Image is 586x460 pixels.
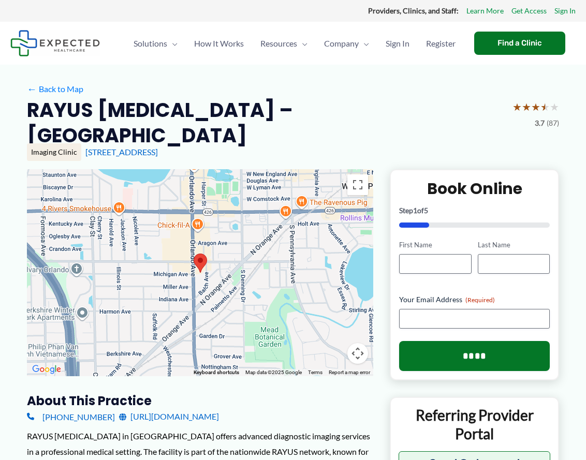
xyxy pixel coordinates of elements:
a: ResourcesMenu Toggle [252,25,316,62]
button: Keyboard shortcuts [194,369,239,376]
h2: Book Online [399,179,550,199]
a: [URL][DOMAIN_NAME] [119,409,219,424]
div: Imaging Clinic [27,143,81,161]
a: Find a Clinic [474,32,565,55]
a: [PHONE_NUMBER] [27,409,115,424]
a: Learn More [466,4,504,18]
a: How It Works [186,25,252,62]
a: Sign In [377,25,418,62]
a: Terms (opens in new tab) [308,369,323,375]
p: Step of [399,207,550,214]
a: SolutionsMenu Toggle [125,25,186,62]
span: Resources [260,25,297,62]
span: Menu Toggle [359,25,369,62]
label: Your Email Address [399,294,550,305]
span: Company [324,25,359,62]
span: (87) [547,116,559,130]
span: ★ [522,97,531,116]
span: Sign In [386,25,409,62]
span: ★ [540,97,550,116]
h2: RAYUS [MEDICAL_DATA] – [GEOGRAPHIC_DATA] [27,97,504,149]
nav: Primary Site Navigation [125,25,464,62]
img: Google [30,363,64,376]
button: Toggle fullscreen view [347,174,368,195]
a: [STREET_ADDRESS] [85,147,158,157]
span: 3.7 [535,116,545,130]
span: 1 [413,206,417,215]
span: Map data ©2025 Google [245,369,302,375]
span: Menu Toggle [297,25,307,62]
a: ←Back to Map [27,81,83,97]
span: ← [27,84,37,94]
a: Get Access [511,4,547,18]
label: Last Name [478,240,550,250]
span: ★ [512,97,522,116]
span: How It Works [194,25,244,62]
span: Register [426,25,456,62]
a: Open this area in Google Maps (opens a new window) [30,363,64,376]
span: Menu Toggle [167,25,178,62]
a: Report a map error [329,369,370,375]
label: First Name [399,240,471,250]
button: Map camera controls [347,343,368,364]
strong: Providers, Clinics, and Staff: [368,6,459,15]
span: (Required) [465,296,495,304]
a: Register [418,25,464,62]
span: ★ [550,97,559,116]
a: CompanyMenu Toggle [316,25,377,62]
span: Solutions [134,25,167,62]
p: Referring Provider Portal [399,406,550,443]
span: ★ [531,97,540,116]
a: Sign In [554,4,576,18]
img: Expected Healthcare Logo - side, dark font, small [10,30,100,56]
span: 5 [424,206,428,215]
h3: About this practice [27,393,373,409]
